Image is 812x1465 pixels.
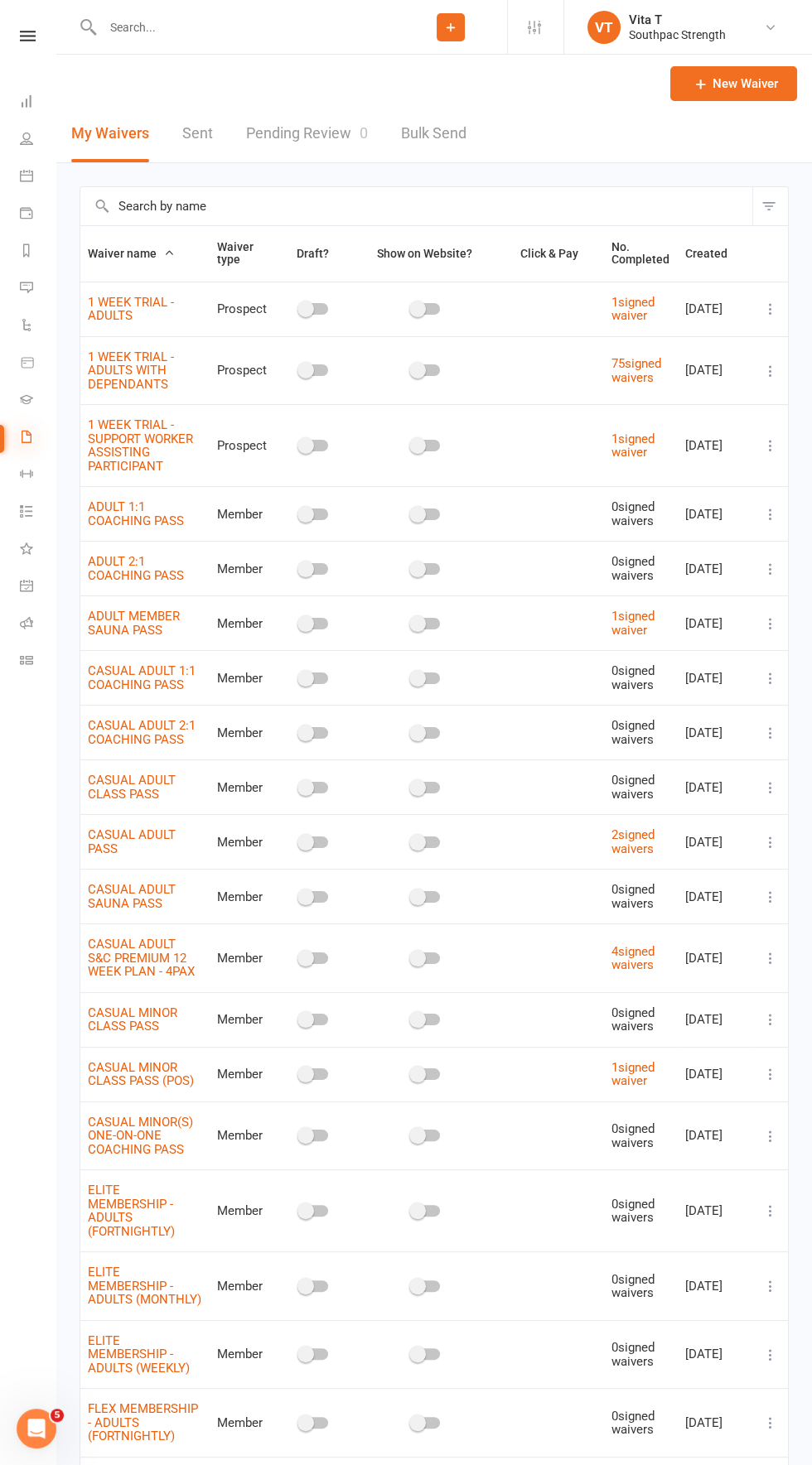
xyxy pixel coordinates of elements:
a: CASUAL ADULT 2:1 COACHING PASS [88,718,196,747]
td: [DATE] [678,336,753,405]
span: 0 signed waivers [611,1197,655,1226]
span: 0 signed waivers [611,1121,655,1150]
td: Member [210,923,274,992]
td: [DATE] [678,1169,753,1251]
span: 0 signed waivers [611,499,655,528]
a: Class kiosk mode [20,643,57,681]
td: [DATE] [678,869,753,923]
a: ADULT 1:1 COACHING PASS [88,499,184,528]
a: 2signed waivers [611,827,655,856]
a: CASUAL MINOR CLASS PASS (POS) [88,1060,194,1089]
a: CASUAL ADULT CLASS PASS [88,773,176,802]
td: Member [210,1047,274,1101]
a: 1signed waiver [611,609,655,638]
div: VT [587,11,621,44]
a: Payments [20,196,57,234]
td: Member [210,1251,274,1320]
span: 0 signed waivers [611,1409,655,1438]
a: New Waiver [670,66,797,101]
td: [DATE] [678,650,753,705]
td: Member [210,541,274,595]
a: Bulk Send [401,105,466,162]
td: Member [210,1101,274,1170]
div: Southpac Strength [629,27,726,42]
td: [DATE] [678,595,753,650]
a: ELITE MEMBERSHIP - ADULTS (WEEKLY) [88,1333,190,1376]
td: [DATE] [678,541,753,595]
td: Member [210,1320,274,1389]
input: Search by name [80,187,752,225]
a: CASUAL ADULT 1:1 COACHING PASS [88,663,196,692]
span: 0 signed waivers [611,554,655,583]
td: Prospect [210,404,274,486]
a: Calendar [20,159,57,196]
a: 1signed waiver [611,295,655,324]
td: [DATE] [678,1388,753,1457]
td: [DATE] [678,282,753,336]
span: Show on Website? [377,247,472,260]
a: CASUAL MINOR(S) ONE-ON-ONE COACHING PASS [88,1115,193,1157]
td: [DATE] [678,486,753,541]
span: 0 signed waivers [611,718,655,747]
th: Waiver type [210,226,274,282]
td: Member [210,595,274,650]
a: What's New [20,532,57,569]
a: People [20,122,57,159]
a: ELITE MEMBERSHIP - ADULTS (MONTHLY) [88,1265,201,1307]
span: 0 signed waivers [611,1340,655,1369]
a: 4signed waivers [611,944,655,973]
button: Draft? [282,243,347,263]
div: Vita T [629,12,726,27]
a: Pending Review0 [246,105,368,162]
td: Prospect [210,336,274,405]
a: Reports [20,234,57,271]
span: 5 [51,1409,64,1422]
a: CASUAL ADULT PASS [88,827,176,856]
span: 0 [360,124,368,142]
a: 1 WEEK TRIAL - ADULTS [88,295,174,324]
a: 1signed waiver [611,431,655,460]
button: Created [685,243,746,263]
a: Sent [182,105,213,162]
td: [DATE] [678,992,753,1047]
span: Draft? [297,247,329,260]
td: [DATE] [678,1320,753,1389]
td: Member [210,705,274,759]
td: [DATE] [678,1047,753,1101]
a: 1 WEEK TRIAL - ADULTS WITH DEPENDANTS [88,349,174,392]
td: [DATE] [678,404,753,486]
td: Member [210,1388,274,1457]
span: 0 signed waivers [611,1272,655,1301]
span: Created [685,247,746,260]
td: Member [210,759,274,814]
span: Click & Pay [520,247,578,260]
button: Click & Pay [505,243,597,263]
a: 75signed waivers [611,356,661,385]
a: 1 WEEK TRIAL - SUPPORT WORKER ASSISTING PARTICIPANT [88,417,193,474]
td: Member [210,869,274,923]
td: [DATE] [678,1101,753,1170]
td: Member [210,814,274,869]
a: CASUAL ADULT SAUNA PASS [88,882,176,911]
a: CASUAL ADULT S&C PREMIUM 12 WEEK PLAN - 4PAX [88,937,195,979]
span: 0 signed waivers [611,882,655,911]
td: Member [210,650,274,705]
a: ELITE MEMBERSHIP - ADULTS (FORTNIGHTLY) [88,1183,175,1239]
a: CASUAL MINOR CLASS PASS [88,1005,177,1034]
button: Show on Website? [362,243,491,263]
a: ADULT MEMBER SAUNA PASS [88,609,180,638]
td: Prospect [210,282,274,336]
span: 0 signed waivers [611,663,655,692]
a: General attendance kiosk mode [20,569,57,606]
td: Member [210,992,274,1047]
td: [DATE] [678,759,753,814]
span: 0 signed waivers [611,773,655,802]
th: No. Completed [604,226,678,282]
a: ADULT 2:1 COACHING PASS [88,554,184,583]
iframe: Intercom live chat [17,1409,56,1448]
a: Roll call kiosk mode [20,606,57,643]
td: Member [210,486,274,541]
a: FLEX MEMBERSHIP - ADULTS (FORTNIGHTLY) [88,1401,198,1443]
a: Product Sales [20,345,57,383]
td: [DATE] [678,705,753,759]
